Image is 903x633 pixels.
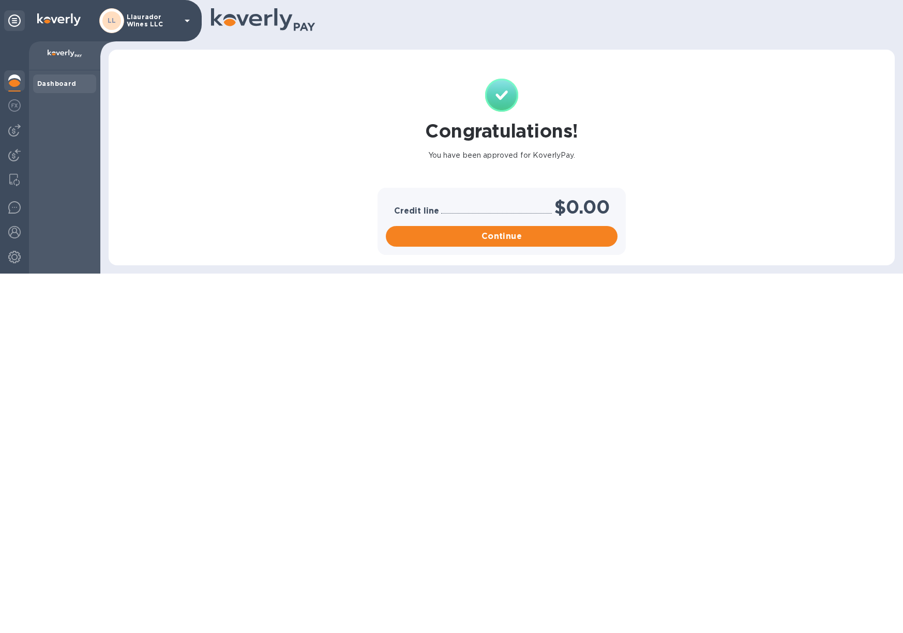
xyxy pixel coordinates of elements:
[425,120,578,142] h1: Congratulations!
[4,10,25,31] div: Unpin categories
[127,13,178,28] p: Llaurador Wines LLC
[37,13,81,26] img: Logo
[37,80,77,87] b: Dashboard
[108,17,116,24] b: LL
[8,99,21,112] img: Foreign exchange
[394,206,439,216] h3: Credit line
[394,230,609,243] span: Continue
[554,196,609,218] h1: $0.00
[386,226,618,247] button: Continue
[428,150,576,161] p: You have been approved for KoverlyPay.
